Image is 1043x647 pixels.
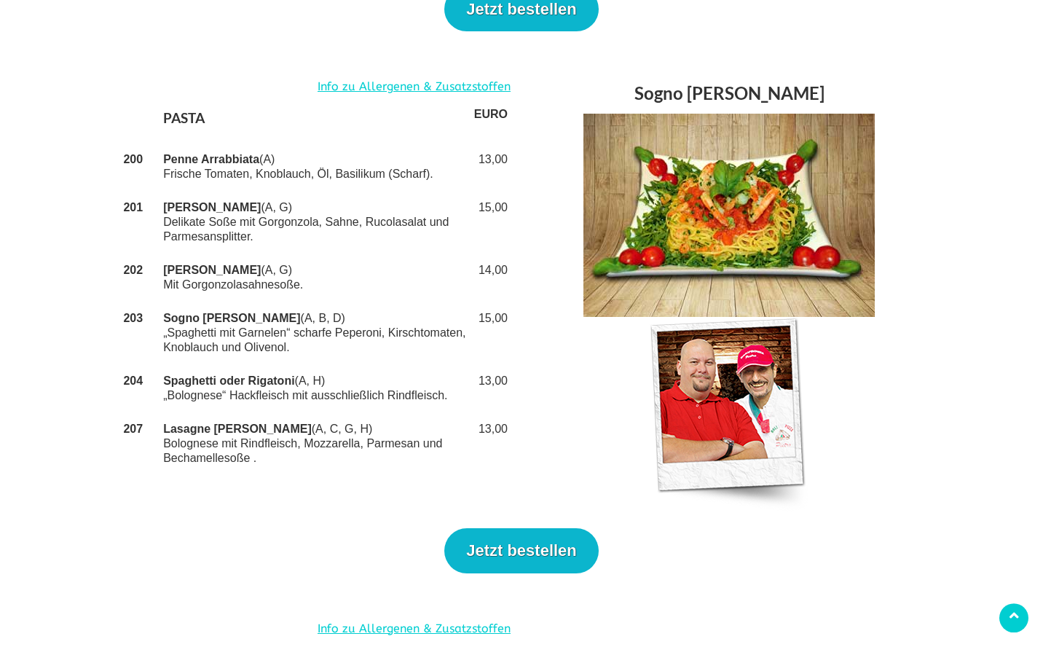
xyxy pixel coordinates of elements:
[318,77,511,98] a: Info zu Allergenen & Zusatzstoffen
[163,153,259,165] strong: Penne Arrabbiata
[160,364,471,412] td: (A, H) „Bolognese“ Hackfleisch mit ausschließlich Rindfleisch.
[160,191,471,254] td: (A, G) Delikate Soße mit Gorgonzola, Sahne, Rucolasalat und Parmesansplitter.
[163,312,300,324] strong: Sogno [PERSON_NAME]
[123,201,143,213] strong: 201
[123,375,143,387] strong: 204
[163,201,261,213] strong: [PERSON_NAME]
[583,114,875,317] img: SOGNO DI PICASSO
[471,143,511,191] td: 13,00
[471,254,511,302] td: 14,00
[160,254,471,302] td: (A, G) Mit Gorgonzolasahnesoße.
[123,264,143,276] strong: 202
[160,302,471,364] td: (A, B, D) „Spaghetti mit Garnelen“ scharfe Peperoni, Kirschtomaten, Knoblauch und Olivenol.
[474,108,508,120] strong: EURO
[318,619,511,640] a: Info zu Allergenen & Zusatzstoffen
[163,423,312,435] strong: Lasagne [PERSON_NAME]
[123,312,143,324] strong: 203
[160,412,471,475] td: (A, C, G, H) Bolognese mit Rindfleisch, Mozzarella, Parmesan und Bechamellesoße .
[649,317,809,512] img: ProSieben Jumbo bei Pizza Pietro
[163,264,261,276] strong: [PERSON_NAME]
[444,528,599,573] button: Jetzt bestellen
[123,153,143,165] strong: 200
[532,77,926,114] h3: Sogno [PERSON_NAME]
[471,364,511,412] td: 13,00
[163,107,468,133] h4: PASTA
[471,412,511,475] td: 13,00
[160,143,471,191] td: (A) Frische Tomaten, Knoblauch, Öl, Basilikum (Scharf).
[471,302,511,364] td: 15,00
[123,423,143,435] strong: 207
[163,375,294,387] strong: Spaghetti oder Rigatoni
[471,191,511,254] td: 15,00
